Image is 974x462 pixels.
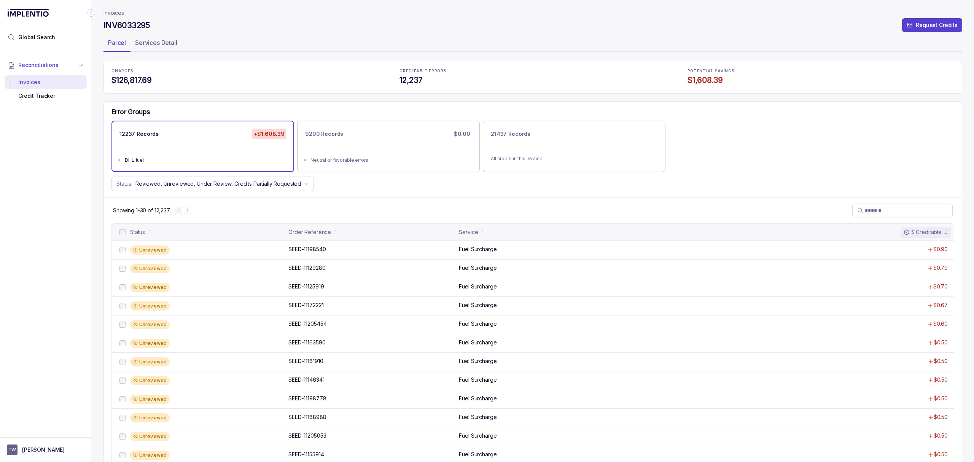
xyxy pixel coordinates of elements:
[113,207,170,214] p: Showing 1-30 of 12,237
[288,228,331,236] div: Order Reference
[5,74,87,105] div: Reconciliations
[103,20,150,31] h4: INV6033295
[119,229,126,235] input: checkbox-checkbox
[491,155,657,162] p: All orders in this invoice
[103,37,962,52] ul: Tab Group
[119,247,126,253] input: checkbox-checkbox
[119,378,126,384] input: checkbox-checkbox
[459,451,497,458] p: Fuel Surcharge
[130,395,170,404] div: Unreviewed
[459,320,497,328] p: Fuel Surcharge
[7,444,84,455] button: User initials[PERSON_NAME]
[22,446,65,454] p: [PERSON_NAME]
[130,301,170,311] div: Unreviewed
[5,57,87,73] button: Reconciliations
[934,376,948,384] p: $0.50
[288,320,326,328] p: SEED-11205454
[130,376,170,385] div: Unreviewed
[934,451,948,458] p: $0.50
[119,396,126,402] input: checkbox-checkbox
[934,339,948,346] p: $0.50
[130,357,170,366] div: Unreviewed
[288,357,323,365] p: SEED-11161910
[288,264,325,272] p: SEED-11129280
[119,452,126,458] input: checkbox-checkbox
[459,339,497,346] p: Fuel Surcharge
[18,61,59,69] span: Reconciliations
[130,413,170,422] div: Unreviewed
[119,303,126,309] input: checkbox-checkbox
[459,283,497,290] p: Fuel Surcharge
[87,8,96,18] div: Collapse Icon
[119,359,126,365] input: checkbox-checkbox
[902,18,962,32] button: Request Credits
[288,376,324,384] p: SEED-11146341
[119,130,159,138] p: 12237 Records
[934,432,948,440] p: $0.50
[103,9,124,17] nav: breadcrumb
[305,130,343,138] p: 9200 Records
[491,130,530,138] p: 21437 Records
[130,228,145,236] div: Status
[933,245,948,253] p: $0.90
[113,207,170,214] div: Remaining page entries
[933,283,948,290] p: $0.70
[934,357,948,365] p: $0.50
[288,283,324,290] p: SEED-11125919
[933,320,948,328] p: $0.60
[111,177,314,191] button: Status:Reviewed, Unreviewed, Under Review, Credits Partially Requested
[130,432,170,441] div: Unreviewed
[459,228,478,236] div: Service
[11,75,81,89] div: Invoices
[288,395,326,402] p: SEED-11198778
[288,339,325,346] p: SEED-11163590
[459,357,497,365] p: Fuel Surcharge
[452,129,472,139] p: $0.00
[916,21,958,29] p: Request Credits
[103,9,124,17] a: Invoices
[399,69,666,73] p: CREDITABLE ERRORS
[459,376,497,384] p: Fuel Surcharge
[933,264,948,272] p: $0.79
[11,89,81,103] div: Credit Tracker
[119,284,126,290] input: checkbox-checkbox
[119,266,126,272] input: checkbox-checkbox
[288,432,326,440] p: SEED-11205053
[111,69,378,73] p: CHARGES
[119,322,126,328] input: checkbox-checkbox
[18,33,55,41] span: Global Search
[135,38,177,47] p: Services Detail
[310,156,471,164] div: Neutral or favorable errors
[459,395,497,402] p: Fuel Surcharge
[131,37,182,52] li: Tab Services Detail
[399,75,666,86] h4: 12,237
[459,301,497,309] p: Fuel Surcharge
[130,451,170,460] div: Unreviewed
[7,444,18,455] span: User initials
[119,340,126,346] input: checkbox-checkbox
[108,38,126,47] p: Parcel
[119,415,126,421] input: checkbox-checkbox
[459,432,497,440] p: Fuel Surcharge
[130,339,170,348] div: Unreviewed
[288,301,323,309] p: SEED-11172221
[934,395,948,402] p: $0.50
[688,75,954,86] h4: $1,608.39
[934,413,948,421] p: $0.50
[119,433,126,440] input: checkbox-checkbox
[111,75,378,86] h4: $126,817.69
[135,180,301,188] p: Reviewed, Unreviewed, Under Review, Credits Partially Requested
[688,69,954,73] p: POTENTIAL SAVINGS
[125,156,285,164] div: DHL fuel
[116,180,132,188] p: Status:
[130,264,170,273] div: Unreviewed
[288,245,326,253] p: SEED-11198540
[459,413,497,421] p: Fuel Surcharge
[130,245,170,255] div: Unreviewed
[111,108,150,116] h5: Error Groups
[933,301,948,309] p: $0.67
[103,37,131,52] li: Tab Parcel
[130,283,170,292] div: Unreviewed
[459,264,497,272] p: Fuel Surcharge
